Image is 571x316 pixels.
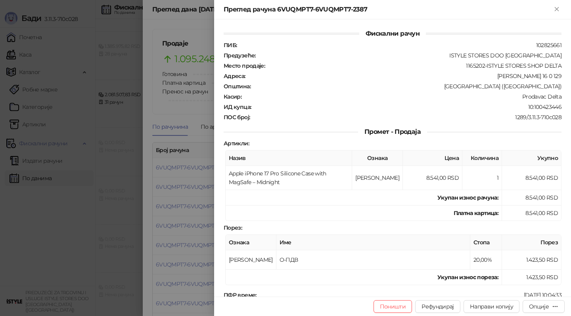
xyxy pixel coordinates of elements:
[257,291,562,299] div: [DATE] 10:04:33
[403,150,462,166] th: Цена
[224,5,552,14] div: Преглед рачуна 6VUQMPT7-6VUQMPT7-2387
[226,235,276,250] th: Ознака
[470,250,502,270] td: 20,00%
[552,5,561,14] button: Close
[529,303,549,310] div: Опције
[502,235,561,250] th: Порез
[523,300,565,313] button: Опције
[352,166,403,190] td: [PERSON_NAME]
[251,83,562,90] div: [GEOGRAPHIC_DATA] ([GEOGRAPHIC_DATA])
[374,300,412,313] button: Поништи
[359,30,426,37] span: Фискални рачун
[226,150,352,166] th: Назив
[502,190,561,206] td: 8.541,00 RSD
[224,140,249,147] strong: Артикли :
[238,42,562,49] div: 102825661
[242,93,562,100] div: Prodavac Delta
[224,114,250,121] strong: ПОС број :
[470,235,502,250] th: Стопа
[502,250,561,270] td: 1.423,50 RSD
[224,52,256,59] strong: Предузеће :
[470,303,513,310] span: Направи копију
[462,150,502,166] th: Количина
[352,150,403,166] th: Ознака
[224,291,257,299] strong: ПФР време :
[464,300,519,313] button: Направи копију
[226,250,276,270] td: [PERSON_NAME]
[252,103,562,110] div: 10:100423446
[224,42,237,49] strong: ПИБ :
[246,72,562,80] div: [PERSON_NAME] 16 0 129
[276,250,470,270] td: О-ПДВ
[502,150,561,166] th: Укупно
[226,166,352,190] td: Apple iPhone 17 Pro Silicone Case with MagSafe – Midnight
[224,72,245,80] strong: Адреса :
[224,103,251,110] strong: ИД купца :
[224,62,265,69] strong: Место продаје :
[266,62,562,69] div: 1165202-ISTYLE STORES SHOP DELTA
[462,166,502,190] td: 1
[437,194,498,201] strong: Укупан износ рачуна :
[502,166,561,190] td: 8.541,00 RSD
[415,300,460,313] button: Рефундирај
[502,270,561,285] td: 1.423,50 RSD
[224,83,251,90] strong: Општина :
[437,274,498,281] strong: Укупан износ пореза:
[358,128,427,135] span: Промет - Продаја
[224,224,242,231] strong: Порез :
[257,52,562,59] div: ISTYLE STORES DOO [GEOGRAPHIC_DATA]
[403,166,462,190] td: 8.541,00 RSD
[502,206,561,221] td: 8.541,00 RSD
[454,209,498,217] strong: Платна картица :
[224,93,241,100] strong: Касир :
[251,114,562,121] div: 1289/3.11.3-710c028
[276,235,470,250] th: Име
